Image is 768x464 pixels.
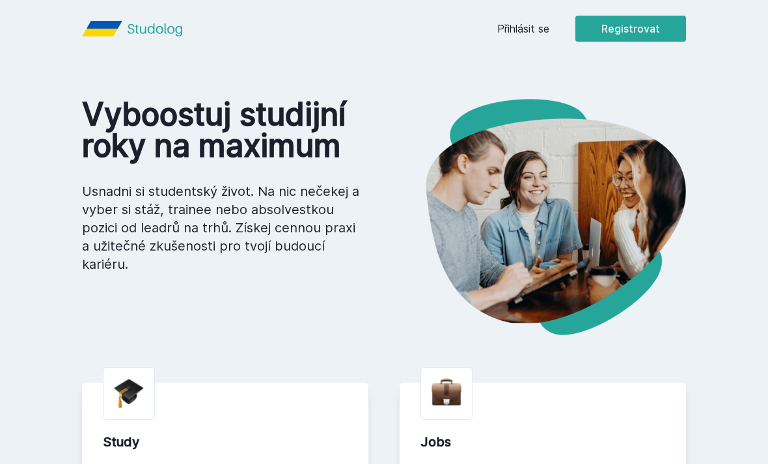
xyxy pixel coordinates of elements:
[103,433,348,451] div: Study
[497,21,549,36] a: Přihlásit se
[420,433,665,451] div: Jobs
[432,375,461,409] img: briefcase.png
[82,182,363,273] p: Usnadni si studentský život. Na nic nečekej a vyber si stáž, trainee nebo absolvestkou pozici od ...
[575,16,686,42] button: Registrovat
[82,99,363,161] h1: Vyboostuj studijní roky na maximum
[114,378,144,409] img: graduation-cap.png
[384,99,686,335] img: hero.png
